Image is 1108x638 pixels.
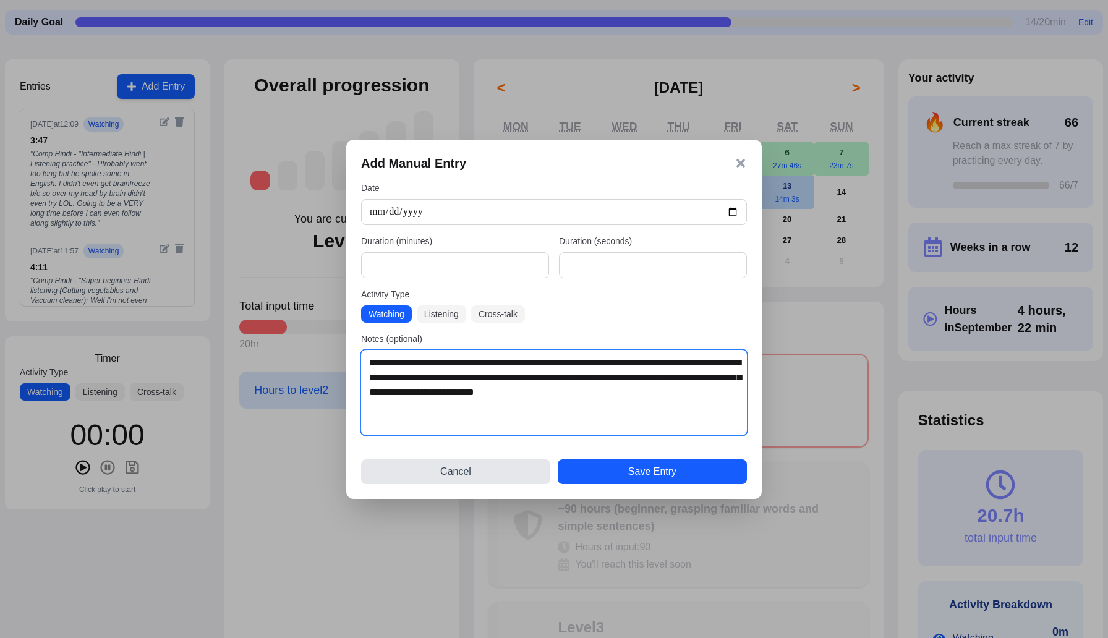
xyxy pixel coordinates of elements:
[558,459,747,484] button: Save Entry
[361,155,466,172] h3: Add Manual Entry
[559,235,747,247] label: Duration (seconds)
[361,305,412,323] button: Watching
[361,333,747,345] label: Notes (optional)
[471,305,525,323] button: Cross-talk
[361,459,550,484] button: Cancel
[361,235,549,247] label: Duration (minutes)
[361,288,747,300] label: Activity Type
[417,305,466,323] button: Listening
[361,182,747,194] label: Date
